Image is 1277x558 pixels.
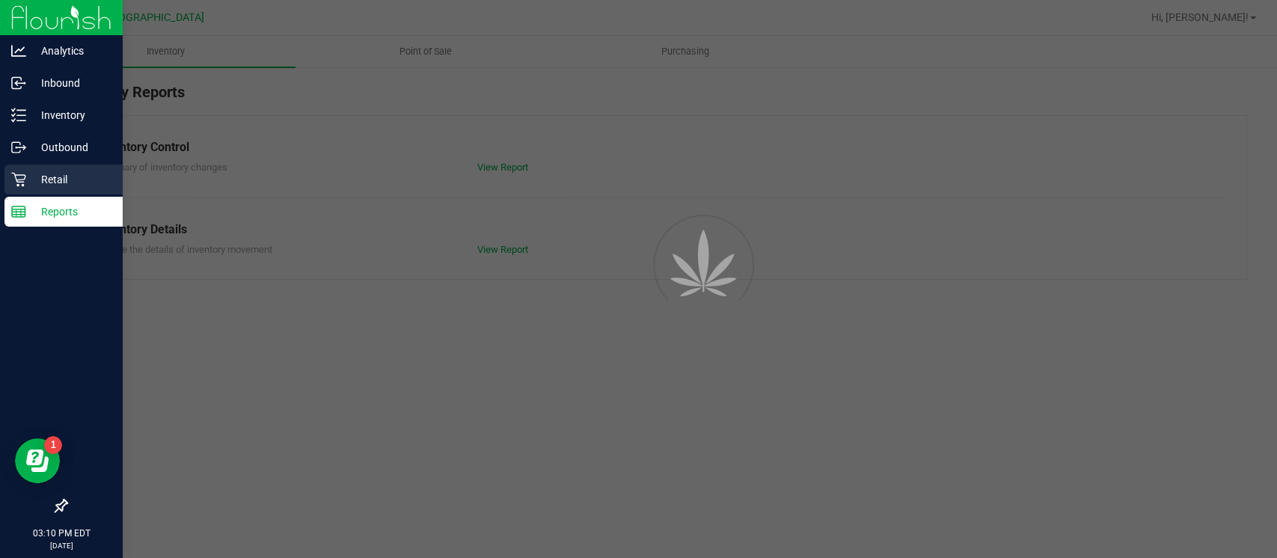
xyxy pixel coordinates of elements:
inline-svg: Inbound [11,76,26,91]
p: Reports [26,203,116,221]
p: Outbound [26,138,116,156]
inline-svg: Retail [11,172,26,187]
p: [DATE] [7,540,116,551]
inline-svg: Inventory [11,108,26,123]
inline-svg: Reports [11,204,26,219]
p: Retail [26,171,116,188]
iframe: Resource center unread badge [44,436,62,454]
p: Inbound [26,74,116,92]
p: Analytics [26,42,116,60]
p: Inventory [26,106,116,124]
p: 03:10 PM EDT [7,527,116,540]
inline-svg: Outbound [11,140,26,155]
inline-svg: Analytics [11,43,26,58]
iframe: Resource center [15,438,60,483]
